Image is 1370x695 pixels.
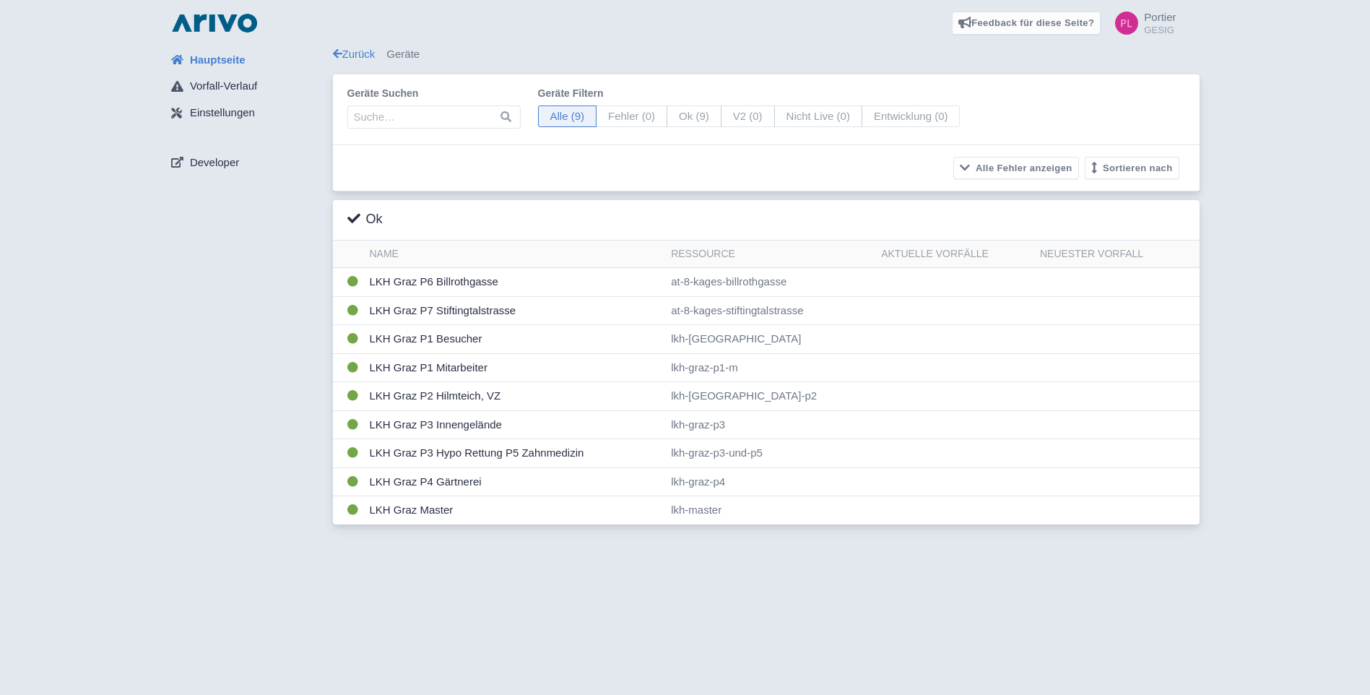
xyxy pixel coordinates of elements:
[1085,157,1179,179] button: Sortieren nach
[665,325,875,354] td: lkh-[GEOGRAPHIC_DATA]
[160,46,333,74] a: Hauptseite
[190,105,255,121] span: Einstellungen
[1144,11,1176,23] span: Portier
[190,78,257,95] span: Vorfall-Verlauf
[364,382,666,411] td: LKH Graz P2 Hilmteich, VZ
[364,325,666,354] td: LKH Graz P1 Besucher
[364,496,666,525] td: LKH Graz Master
[665,467,875,496] td: lkh-graz-p4
[1034,241,1200,268] th: Neuester Vorfall
[364,467,666,496] td: LKH Graz P4 Gärtnerei
[160,149,333,176] a: Developer
[538,105,597,128] span: Alle (9)
[1106,12,1176,35] a: Portier GESIG
[333,48,376,60] a: Zurück
[596,105,667,128] span: Fehler (0)
[1144,25,1176,35] small: GESIG
[190,155,239,171] span: Developer
[665,241,875,268] th: Ressource
[364,439,666,468] td: LKH Graz P3 Hypo Rettung P5 Zahnmedizin
[665,353,875,382] td: lkh-graz-p1-m
[538,86,961,101] label: Geräte filtern
[665,268,875,297] td: at-8-kages-billrothgasse
[347,105,521,129] input: Suche…
[721,105,775,128] span: V2 (0)
[665,382,875,411] td: lkh-[GEOGRAPHIC_DATA]-p2
[364,410,666,439] td: LKH Graz P3 Innengelände
[364,268,666,297] td: LKH Graz P6 Billrothgasse
[952,12,1101,35] a: Feedback für diese Seite?
[875,241,1034,268] th: Aktuelle Vorfälle
[862,105,961,128] span: Entwicklung (0)
[364,296,666,325] td: LKH Graz P7 Stiftingtalstrasse
[364,241,666,268] th: Name
[665,439,875,468] td: lkh-graz-p3-und-p5
[160,100,333,127] a: Einstellungen
[333,46,1200,63] div: Geräte
[347,86,521,101] label: Geräte suchen
[160,73,333,100] a: Vorfall-Verlauf
[953,157,1079,179] button: Alle Fehler anzeigen
[665,496,875,525] td: lkh-master
[168,12,261,35] img: logo
[364,353,666,382] td: LKH Graz P1 Mitarbeiter
[665,296,875,325] td: at-8-kages-stiftingtalstrasse
[190,52,246,69] span: Hauptseite
[347,212,383,228] h3: Ok
[665,410,875,439] td: lkh-graz-p3
[774,105,862,128] span: Nicht Live (0)
[667,105,721,128] span: Ok (9)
